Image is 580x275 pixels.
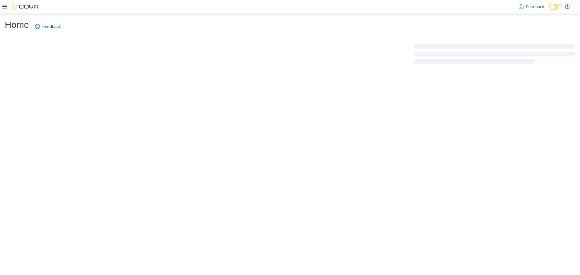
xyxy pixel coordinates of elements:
[42,24,61,30] span: Feedback
[5,19,29,31] h1: Home
[549,4,562,10] input: Dark Mode
[12,4,39,10] img: Cova
[33,21,63,33] a: Feedback
[526,4,544,10] span: Feedback
[414,46,575,65] span: Loading
[516,1,547,13] a: Feedback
